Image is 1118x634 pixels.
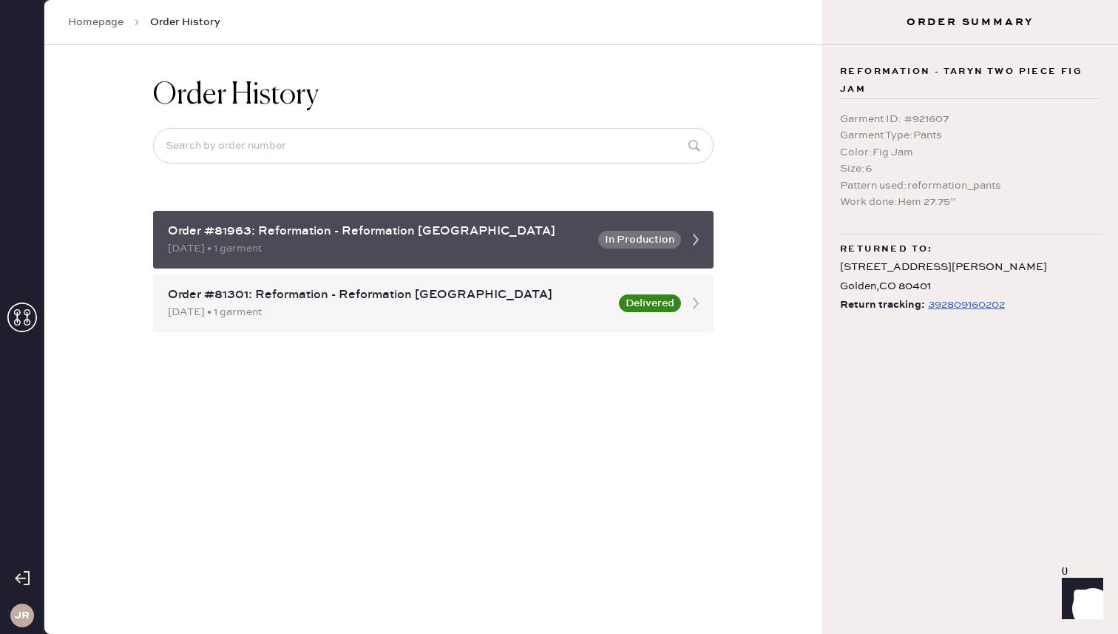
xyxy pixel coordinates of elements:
[68,15,123,30] a: Homepage
[15,610,30,621] h3: JR
[840,161,1100,177] div: Size : 6
[840,178,1100,194] div: Pattern used : reformation_pants
[168,223,589,240] div: Order #81963: Reformation - Reformation [GEOGRAPHIC_DATA]
[840,63,1100,98] span: Reformation - Taryn Two Piece Fig Jam
[153,128,714,163] input: Search by order number
[822,15,1118,30] h3: Order Summary
[153,78,319,113] h1: Order History
[840,296,925,314] span: Return tracking:
[1048,567,1111,631] iframe: Front Chat
[840,111,1100,127] div: Garment ID : # 921607
[619,294,681,312] button: Delivered
[840,144,1100,161] div: Color : Fig Jam
[928,296,1005,314] div: https://www.fedex.com/apps/fedextrack/?tracknumbers=392809160202&cntry_code=US
[840,194,1100,210] div: Work done : Hem 27.75”
[840,258,1100,295] div: [STREET_ADDRESS][PERSON_NAME] Golden , CO 80401
[168,240,589,257] div: [DATE] • 1 garment
[925,296,1005,314] a: 392809160202
[168,286,610,304] div: Order #81301: Reformation - Reformation [GEOGRAPHIC_DATA]
[168,304,610,320] div: [DATE] • 1 garment
[150,15,220,30] span: Order History
[598,231,681,249] button: In Production
[840,127,1100,144] div: Garment Type : Pants
[840,240,933,258] span: Returned to:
